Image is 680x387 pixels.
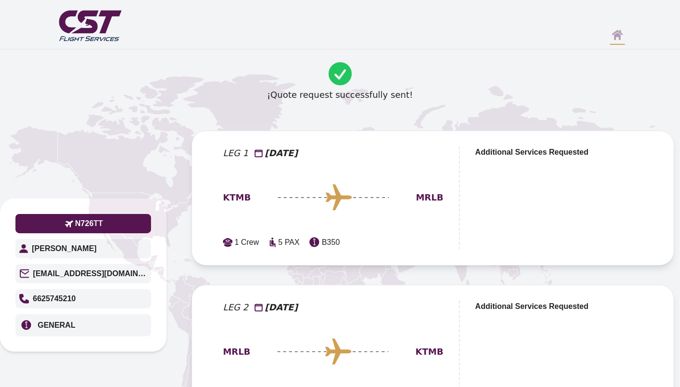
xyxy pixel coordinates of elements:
span: 5 PAX [278,237,300,248]
span: 1 Crew [235,237,259,248]
span: LEG 2 [223,301,249,314]
span: B350 [322,237,340,248]
span: Additional Services Requested [475,302,589,310]
span: LEG 1 [223,147,249,160]
span: MRLB [416,191,444,204]
img: Home [612,30,623,40]
span: MRLB [223,345,250,359]
span: [DATE] [265,147,298,160]
img: CST Flight Services logo [56,6,124,44]
span: Additional Services Requested [475,148,589,156]
span: [DATE] [265,301,298,314]
span: KTMB [416,345,444,359]
span: KTMB [223,191,251,204]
